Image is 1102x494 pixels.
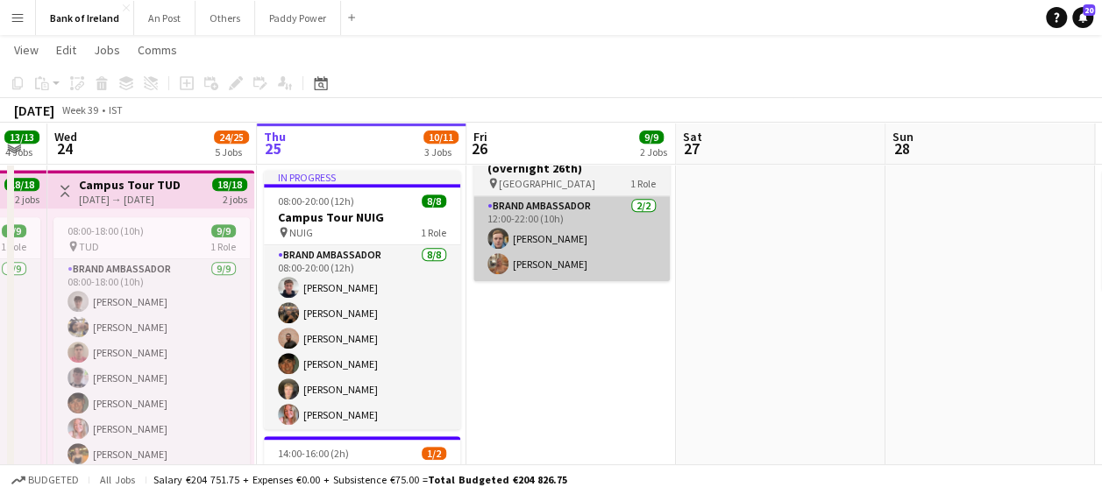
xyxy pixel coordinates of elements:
[87,39,127,61] a: Jobs
[14,102,54,119] div: [DATE]
[1083,4,1095,16] span: 20
[56,42,76,58] span: Edit
[7,39,46,61] a: View
[131,39,184,61] a: Comms
[49,39,83,61] a: Edit
[134,1,196,35] button: An Post
[94,42,120,58] span: Jobs
[153,473,567,486] div: Salary €204 751.75 + Expenses €0.00 + Subsistence €75.00 =
[96,473,139,486] span: All jobs
[109,103,123,116] div: IST
[14,42,39,58] span: View
[428,473,567,486] span: Total Budgeted €204 826.75
[9,470,82,490] button: Budgeted
[36,1,134,35] button: Bank of Ireland
[1072,7,1093,28] a: 20
[58,103,102,116] span: Week 39
[28,474,79,486] span: Budgeted
[138,42,177,58] span: Comms
[196,1,255,35] button: Others
[255,1,341,35] button: Paddy Power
